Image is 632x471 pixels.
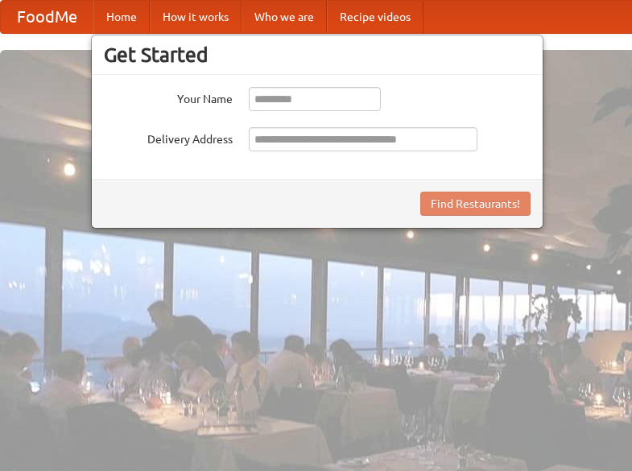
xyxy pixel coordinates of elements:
[104,87,233,107] label: Your Name
[150,1,242,33] a: How it works
[242,1,327,33] a: Who we are
[93,1,150,33] a: Home
[104,127,233,147] label: Delivery Address
[420,192,531,216] button: Find Restaurants!
[1,1,93,33] a: FoodMe
[327,1,423,33] a: Recipe videos
[104,43,531,67] h3: Get Started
